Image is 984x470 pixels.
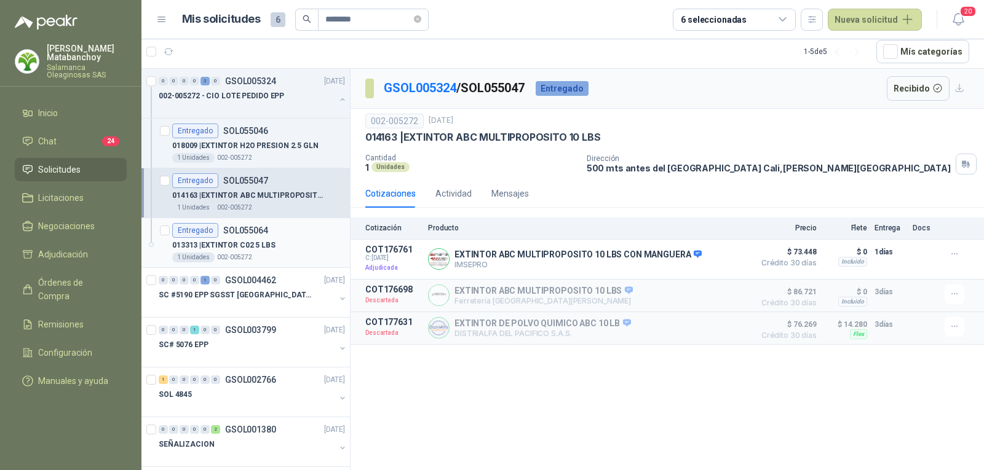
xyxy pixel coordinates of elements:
[200,77,210,85] div: 3
[371,162,410,172] div: Unidades
[15,214,127,238] a: Negociaciones
[414,14,421,25] span: close-circle
[755,224,817,232] p: Precio
[875,284,905,299] p: 3 días
[211,375,220,384] div: 0
[838,257,867,267] div: Incluido
[38,374,108,388] span: Manuales y ayuda
[217,253,252,262] p: 002-005272
[180,77,189,85] div: 0
[38,163,81,176] span: Solicitudes
[887,76,950,101] button: Recibido
[223,226,268,235] p: SOL055064
[324,76,345,87] p: [DATE]
[38,276,115,303] span: Órdenes de Compra
[141,218,350,268] a: EntregadoSOL055064013313 |EXTINTOR C02 5 LBS1 Unidades002-005272
[824,245,867,259] p: $ 0
[365,254,421,262] span: C: [DATE]
[38,191,84,205] span: Licitaciones
[217,153,252,163] p: 002-005272
[169,326,178,334] div: 0
[429,249,449,269] img: Company Logo
[365,162,369,173] p: 1
[38,248,88,261] span: Adjudicación
[324,324,345,336] p: [DATE]
[200,425,210,434] div: 0
[15,243,127,266] a: Adjudicación
[15,313,127,336] a: Remisiones
[172,153,215,163] div: 1 Unidades
[755,284,817,299] span: $ 86.721
[180,375,189,384] div: 0
[190,276,199,284] div: 0
[384,79,526,98] p: / SOL055047
[211,326,220,334] div: 0
[435,187,472,200] div: Actividad
[190,425,199,434] div: 0
[159,422,347,461] a: 0 0 0 0 0 2 GSOL001380[DATE] SEÑALIZACION
[875,317,905,332] p: 3 días
[365,245,421,254] p: COT176761
[38,346,92,359] span: Configuración
[454,296,633,305] p: Ferretería [GEOGRAPHIC_DATA][PERSON_NAME]
[365,187,416,200] div: Cotizaciones
[47,44,127,61] p: [PERSON_NAME] Matabanchoy
[824,317,867,332] p: $ 14.280
[190,375,199,384] div: 0
[454,318,631,329] p: EXTINTOR DE POLVO QUIMICO ABC 10 LB
[454,329,631,338] p: DISTRIALFA DEL PACIFICO S.A.S.
[38,219,95,233] span: Negociaciones
[271,12,285,27] span: 6
[172,123,218,138] div: Entregado
[225,326,276,334] p: GSOL003799
[172,173,218,188] div: Entregado
[190,77,199,85] div: 0
[102,136,119,146] span: 24
[159,90,284,102] p: 002-005272 - CIO LOTE PEDIDO EPP
[172,140,319,152] p: 018009 | EXTINTOR H2O PRESION 2.5 GLN
[159,372,347,412] a: 1 0 0 0 0 0 GSOL002766[DATE] SOL 4845
[217,203,252,213] p: 002-005272
[141,168,350,218] a: EntregadoSOL055047014163 |EXTINTOR ABC MULTIPROPOSITO 10 LBS1 Unidades002-005272
[365,327,421,339] p: Descartada
[913,224,937,232] p: Docs
[211,276,220,284] div: 0
[225,425,276,434] p: GSOL001380
[755,332,817,339] span: Crédito 30 días
[384,80,456,95] a: GSOL005324
[365,114,424,128] div: 002-005272
[169,425,178,434] div: 0
[587,154,951,163] p: Dirección
[172,190,325,202] p: 014163 | EXTINTOR ABC MULTIPROPOSITO 10 LBS
[159,439,215,450] p: SEÑALIZACION
[15,101,127,125] a: Inicio
[169,77,178,85] div: 0
[225,77,276,85] p: GSOL005324
[365,294,421,307] p: Descartada
[15,50,39,73] img: Company Logo
[755,245,817,259] span: $ 73.448
[959,6,977,17] span: 20
[38,106,58,120] span: Inicio
[211,425,220,434] div: 2
[875,224,905,232] p: Entrega
[365,284,421,294] p: COT176698
[159,289,312,301] p: SC #5190 EPP SGSST [GEOGRAPHIC_DATA]
[172,240,276,251] p: 013313 | EXTINTOR C02 5 LBS
[824,284,867,299] p: $ 0
[169,375,178,384] div: 0
[38,318,84,331] span: Remisiones
[755,299,817,307] span: Crédito 30 días
[838,297,867,307] div: Incluido
[876,40,969,63] button: Mís categorías
[180,326,189,334] div: 0
[211,77,220,85] div: 0
[172,223,218,238] div: Entregado
[454,260,702,269] p: IMSEPRO
[755,317,817,332] span: $ 76.269
[15,158,127,181] a: Solicitudes
[159,326,168,334] div: 0
[47,64,127,79] p: Salamanca Oleaginosas SAS
[169,276,178,284] div: 0
[172,253,215,262] div: 1 Unidades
